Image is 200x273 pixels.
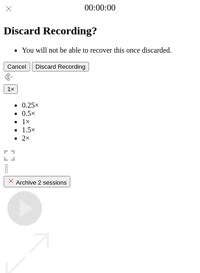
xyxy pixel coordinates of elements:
li: 0.25× [22,101,196,109]
span: 1 [7,86,11,93]
div: Archive 2 sessions [7,177,67,186]
h2: Discard Recording? [4,25,196,37]
button: Discard Recording [32,62,89,71]
button: Archive 2 sessions [4,176,70,187]
li: 1.5× [22,126,196,134]
li: 1× [22,118,196,126]
li: 0.5× [22,109,196,118]
li: 2× [22,134,196,142]
button: Cancel [4,62,30,71]
li: You will not be able to recover this once discarded. [22,46,196,55]
button: 1× [4,84,18,94]
a: 00:00:00 [84,3,116,13]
